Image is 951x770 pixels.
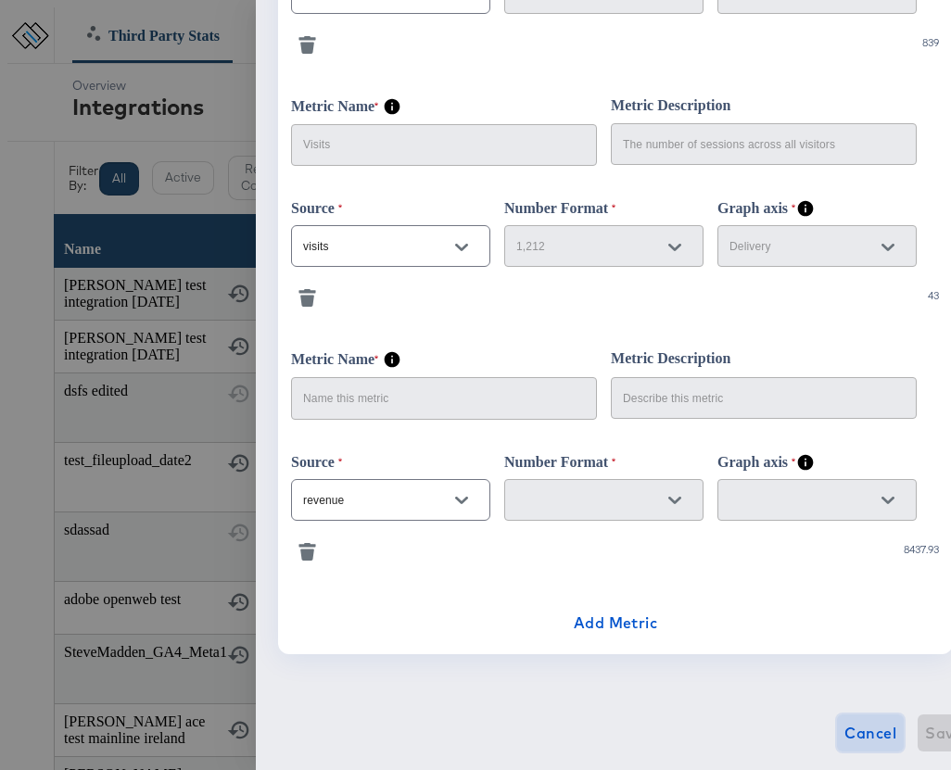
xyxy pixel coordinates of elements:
[291,453,343,471] label: Source
[844,720,896,746] span: Cancel
[504,453,616,471] label: Number Format
[717,199,796,221] label: Graph axis
[717,453,796,475] label: Graph axis
[921,36,940,54] div: 839
[574,610,658,636] span: Add Metric
[291,199,343,217] label: Source
[448,486,475,514] button: Open
[837,714,904,751] button: Cancel
[504,199,616,217] label: Number Format
[291,97,379,120] label: Metric Name
[927,289,940,307] div: 43
[448,234,475,261] button: Open
[903,543,940,561] div: 8437.93
[611,97,730,115] label: Metric Description
[291,350,379,372] label: Metric Name
[611,350,730,368] label: Metric Description
[566,604,666,641] button: Add Metric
